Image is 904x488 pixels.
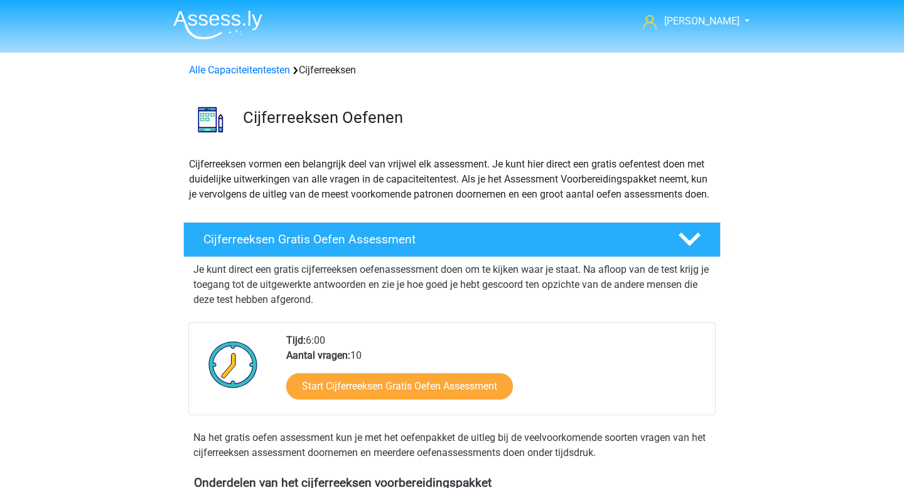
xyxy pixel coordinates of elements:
img: cijferreeksen [184,93,237,146]
h4: Cijferreeksen Gratis Oefen Assessment [203,232,658,247]
p: Je kunt direct een gratis cijferreeksen oefenassessment doen om te kijken waar je staat. Na afloo... [193,262,711,307]
div: Na het gratis oefen assessment kun je met het oefenpakket de uitleg bij de veelvoorkomende soorte... [188,430,716,460]
h3: Cijferreeksen Oefenen [243,108,711,127]
img: Assessly [173,10,262,40]
div: Cijferreeksen [184,63,720,78]
p: Cijferreeksen vormen een belangrijk deel van vrijwel elk assessment. Je kunt hier direct een grat... [189,157,715,202]
a: Start Cijferreeksen Gratis Oefen Assessment [286,373,513,400]
b: Tijd: [286,334,306,346]
a: [PERSON_NAME] [638,14,741,29]
img: Klok [202,333,265,396]
a: Cijferreeksen Gratis Oefen Assessment [178,222,726,257]
a: Alle Capaciteitentesten [189,64,290,76]
b: Aantal vragen: [286,349,350,361]
span: [PERSON_NAME] [664,15,740,27]
div: 6:00 10 [277,333,714,415]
